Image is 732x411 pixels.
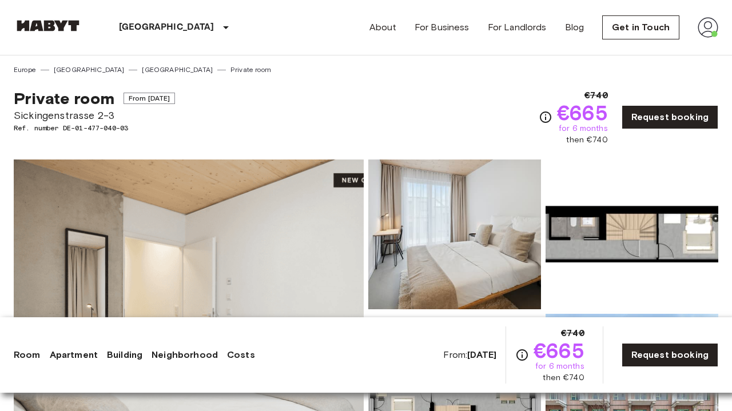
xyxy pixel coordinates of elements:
img: Picture of unit DE-01-477-040-03 [546,159,718,309]
span: for 6 months [559,123,608,134]
a: Building [107,348,142,362]
a: Request booking [622,343,718,367]
a: For Business [415,21,470,34]
a: Europe [14,65,36,75]
b: [DATE] [467,349,496,360]
span: then €740 [566,134,607,146]
a: Costs [227,348,255,362]
svg: Check cost overview for full price breakdown. Please note that discounts apply to new joiners onl... [515,348,529,362]
span: Private room [14,89,114,108]
img: Picture of unit DE-01-477-040-03 [368,159,541,309]
p: [GEOGRAPHIC_DATA] [119,21,214,34]
img: Habyt [14,20,82,31]
span: Ref. number DE-01-477-040-03 [14,123,175,133]
svg: Check cost overview for full price breakdown. Please note that discounts apply to new joiners onl... [539,110,552,124]
span: From [DATE] [124,93,176,104]
a: Blog [565,21,584,34]
span: then €740 [543,372,584,384]
span: €665 [534,340,584,361]
span: Sickingenstrasse 2-3 [14,108,175,123]
a: Request booking [622,105,718,129]
span: €740 [561,326,584,340]
a: Room [14,348,41,362]
span: From: [443,349,496,361]
span: for 6 months [535,361,584,372]
a: [GEOGRAPHIC_DATA] [54,65,125,75]
span: €665 [557,102,608,123]
a: Private room [230,65,271,75]
a: Get in Touch [602,15,679,39]
a: For Landlords [488,21,547,34]
span: €740 [584,89,608,102]
a: Apartment [50,348,98,362]
a: About [369,21,396,34]
a: [GEOGRAPHIC_DATA] [142,65,213,75]
img: avatar [698,17,718,38]
a: Neighborhood [152,348,218,362]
